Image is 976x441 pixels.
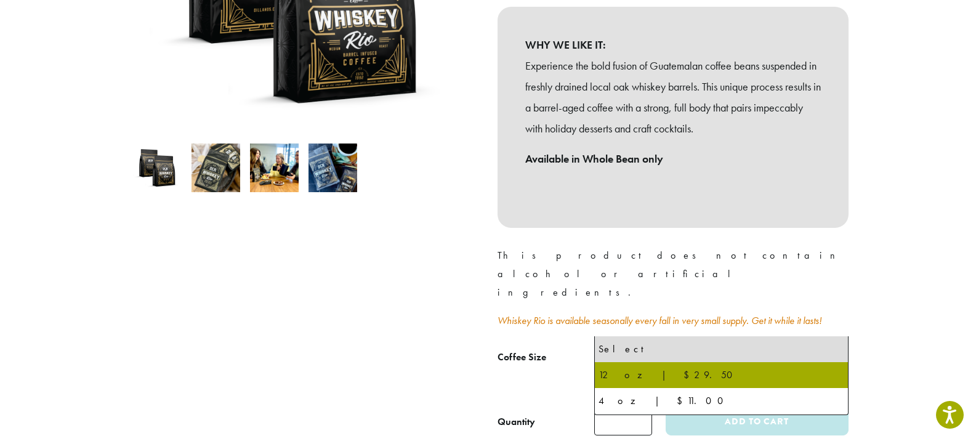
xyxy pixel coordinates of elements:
[525,55,821,139] p: Experience the bold fusion of Guatemalan coffee beans suspended in freshly drained local oak whis...
[599,366,844,384] div: 12 oz | $29.50
[498,415,535,429] div: Quantity
[498,349,594,366] label: Coffee Size
[595,336,848,362] li: Select
[599,392,844,410] div: 4 oz | $11.00
[525,152,663,166] strong: Available in Whole Bean only
[498,314,822,327] a: Whiskey Rio is available seasonally every fall in very small supply. Get it while it lasts!
[525,34,821,55] b: WHY WE LIKE IT:
[666,408,848,435] button: Add to cart
[594,408,652,435] input: Product quantity
[498,246,849,302] p: This product does not contain alcohol or artificial ingredients.
[309,144,357,192] img: Whiskey Rio - Image 4
[192,144,240,192] img: Whiskey Rio - Image 2
[133,144,182,192] img: Whiskey Rio
[250,144,299,192] img: Whiskey Rio - Image 3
